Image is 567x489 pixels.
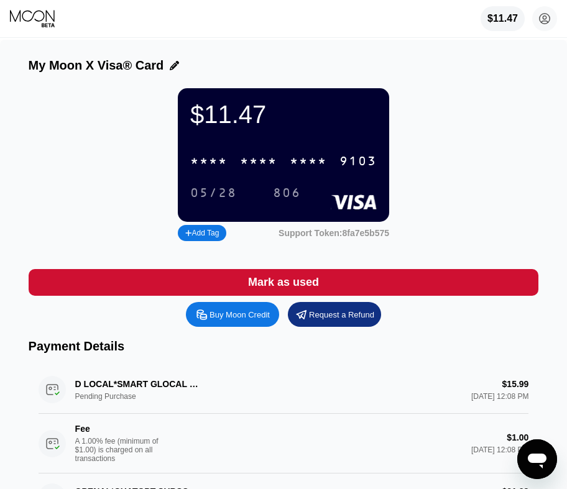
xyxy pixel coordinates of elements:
[481,6,525,31] div: $11.47
[75,437,168,463] div: A 1.00% fee (minimum of $1.00) is charged on all transactions
[75,424,200,434] div: Fee
[248,275,319,290] div: Mark as used
[471,446,528,454] div: [DATE] 12:08 PM
[273,186,301,201] div: 806
[279,228,389,238] div: Support Token:8fa7e5b575
[517,439,557,479] iframe: Button to launch messaging window
[190,186,237,201] div: 05/28
[185,229,219,237] div: Add Tag
[487,13,518,24] div: $11.47
[29,269,539,296] div: Mark as used
[264,183,310,203] div: 806
[190,101,377,129] div: $11.47
[29,58,164,73] div: My Moon X Visa® Card
[339,155,377,169] div: 9103
[288,302,381,327] div: Request a Refund
[210,309,270,320] div: Buy Moon Credit
[309,309,374,320] div: Request a Refund
[181,183,246,203] div: 05/28
[186,302,279,327] div: Buy Moon Credit
[279,228,389,238] div: Support Token: 8fa7e5b575
[178,225,226,241] div: Add Tag
[29,339,539,354] div: Payment Details
[507,432,528,442] div: $1.00
[39,414,529,473] div: FeeA 1.00% fee (minimum of $1.00) is charged on all transactions$1.00[DATE] 12:08 PM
